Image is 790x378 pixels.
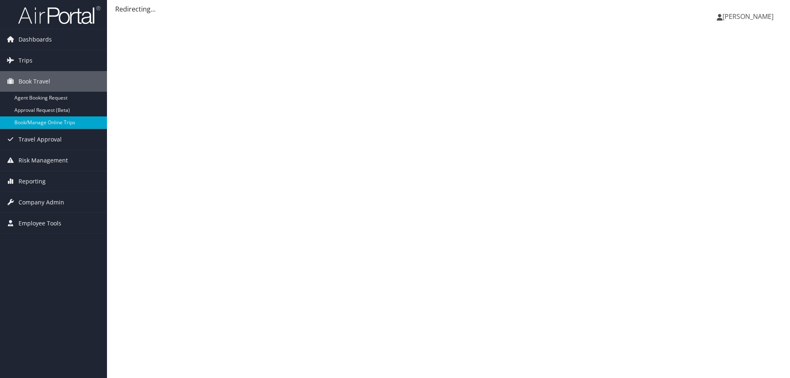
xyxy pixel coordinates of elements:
[717,4,782,29] a: [PERSON_NAME]
[18,5,100,25] img: airportal-logo.png
[19,213,61,234] span: Employee Tools
[19,171,46,192] span: Reporting
[115,4,782,14] div: Redirecting...
[19,50,33,71] span: Trips
[19,150,68,171] span: Risk Management
[723,12,774,21] span: [PERSON_NAME]
[19,29,52,50] span: Dashboards
[19,71,50,92] span: Book Travel
[19,129,62,150] span: Travel Approval
[19,192,64,213] span: Company Admin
